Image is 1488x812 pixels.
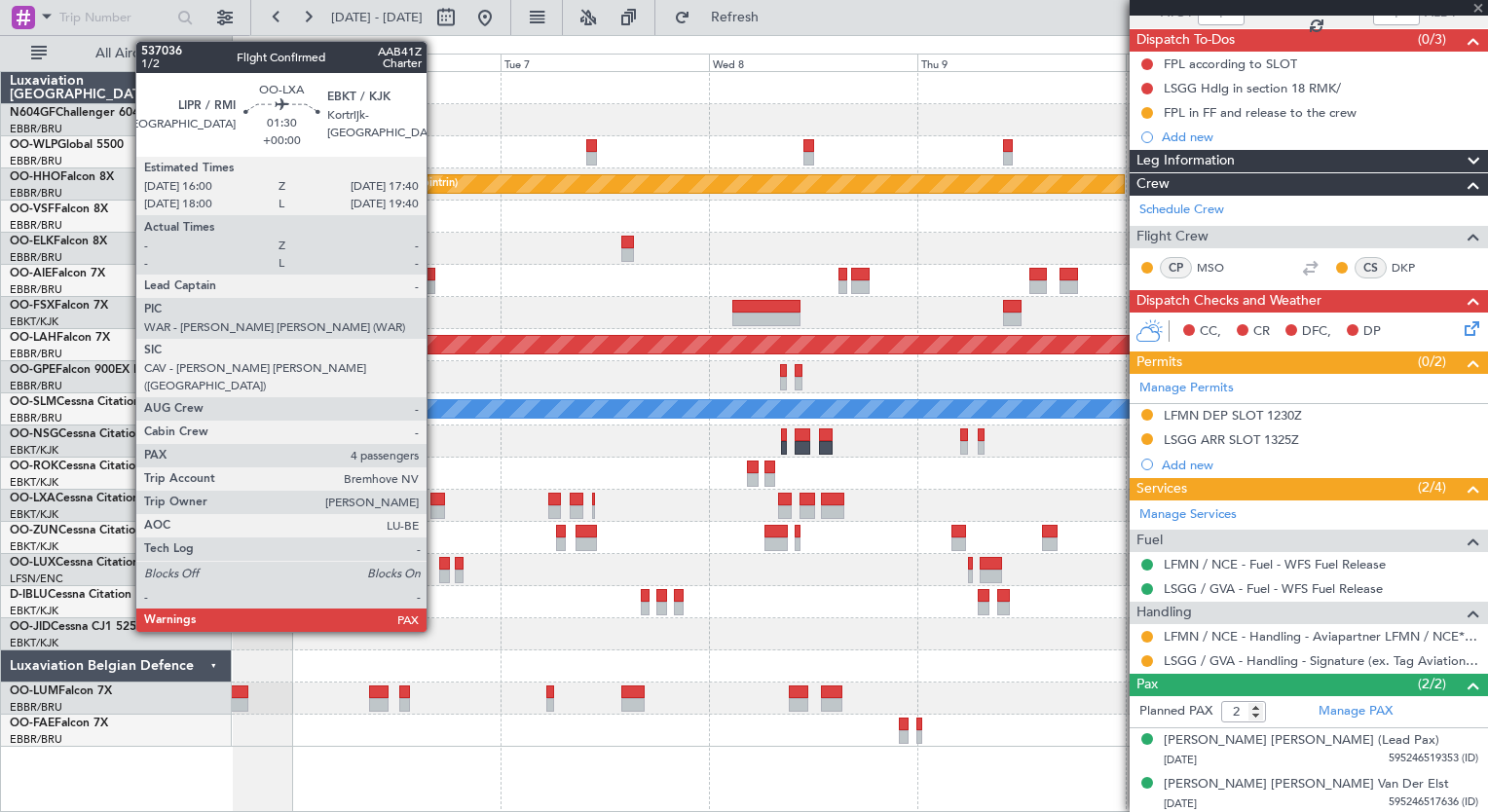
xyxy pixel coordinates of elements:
[10,572,63,586] a: LFSN/ENC
[10,718,55,729] span: OO-FAE
[10,557,56,569] span: OO-LUX
[10,525,167,536] a: OO-ZUNCessna Citation CJ4
[1136,478,1187,500] span: Services
[51,47,205,60] span: All Aircraft
[10,589,153,601] a: D-IBLUCessna Citation M2
[1418,29,1446,50] span: (0/3)
[10,461,58,472] span: OO-ROK
[1164,407,1302,424] div: LFMN DEP SLOT 1230Z
[1164,556,1386,572] a: LFMN / NCE - Fuel - WFS Fuel Release
[1302,322,1331,342] span: DFC,
[1162,457,1478,473] div: Add new
[1136,290,1321,313] span: Dispatch Checks and Weather
[10,139,57,151] span: OO-WLP
[10,557,164,569] a: OO-LUXCessna Citation CJ4
[236,39,269,55] div: [DATE]
[10,700,62,715] a: EBBR/BRU
[10,396,165,408] a: OO-SLMCessna Citation XLS
[10,347,62,361] a: EBBR/BRU
[10,411,62,425] a: EBBR/BRU
[10,203,108,215] a: OO-VSFFalcon 8X
[1164,775,1449,794] div: [PERSON_NAME] [PERSON_NAME] Van Der Elst
[10,685,112,697] a: OO-LUMFalcon 7X
[10,268,52,279] span: OO-AIE
[1139,201,1224,220] a: Schedule Crew
[1136,173,1170,196] span: Crew
[10,236,107,247] a: OO-ELKFalcon 8X
[10,507,58,522] a: EBKT/KJK
[10,364,171,376] a: OO-GPEFalcon 900EX EASy II
[1363,322,1381,342] span: DP
[10,621,136,633] a: OO-JIDCessna CJ1 525
[367,491,594,520] div: Planned Maint Kortrijk-[GEOGRAPHIC_DATA]
[292,54,501,71] div: Mon 6
[10,314,58,329] a: EBKT/KJK
[10,685,58,697] span: OO-LUM
[10,300,108,312] a: OO-FSXFalcon 7X
[1164,104,1357,121] div: FPL in FF and release to the crew
[1418,674,1446,694] span: (2/2)
[1139,379,1234,398] a: Manage Permits
[10,539,58,554] a: EBKT/KJK
[331,9,423,26] span: [DATE] - [DATE]
[1164,796,1197,811] span: [DATE]
[1139,505,1237,525] a: Manage Services
[10,332,110,344] a: OO-LAHFalcon 7X
[1253,322,1270,342] span: CR
[1418,351,1446,372] span: (0/2)
[10,107,56,119] span: N604GF
[10,475,58,490] a: EBKT/KJK
[709,54,917,71] div: Wed 8
[694,11,776,24] span: Refresh
[10,107,139,119] a: N604GFChallenger 604
[1164,753,1197,767] span: [DATE]
[10,732,62,747] a: EBBR/BRU
[10,718,108,729] a: OO-FAEFalcon 7X
[1319,702,1393,721] a: Manage PAX
[10,589,48,601] span: D-IBLU
[10,636,58,650] a: EBKT/KJK
[10,300,55,312] span: OO-FSX
[1164,55,1297,72] div: FPL according to SLOT
[10,154,62,168] a: EBBR/BRU
[10,236,54,247] span: OO-ELK
[1200,322,1221,342] span: CC,
[1197,259,1241,277] a: MSO
[10,139,124,151] a: OO-WLPGlobal 5500
[10,250,62,265] a: EBBR/BRU
[10,268,105,279] a: OO-AIEFalcon 7X
[1136,674,1158,696] span: Pax
[665,2,782,33] button: Refresh
[10,379,62,393] a: EBBR/BRU
[10,525,58,536] span: OO-ZUN
[501,54,709,71] div: Tue 7
[1164,431,1299,448] div: LSGG ARR SLOT 1325Z
[917,54,1126,71] div: Thu 9
[1164,628,1478,645] a: LFMN / NCE - Handling - Aviapartner LFMN / NCE*****MY HANDLING****
[1136,29,1235,52] span: Dispatch To-Dos
[1162,129,1478,145] div: Add new
[1126,54,1334,71] div: Fri 10
[1389,751,1478,767] span: 595246519353 (ID)
[10,171,114,183] a: OO-HHOFalcon 8X
[1139,702,1212,721] label: Planned PAX
[297,169,458,199] div: Planned Maint Geneva (Cointrin)
[21,38,211,69] button: All Aircraft
[1136,226,1209,248] span: Flight Crew
[1164,652,1478,669] a: LSGG / GVA - Handling - Signature (ex. Tag Aviation) LSGG / GVA
[10,428,167,440] a: OO-NSGCessna Citation CJ4
[10,396,56,408] span: OO-SLM
[1136,602,1192,624] span: Handling
[59,3,171,32] input: Trip Number
[10,282,62,297] a: EBBR/BRU
[10,332,56,344] span: OO-LAH
[10,604,58,618] a: EBKT/KJK
[1136,530,1163,552] span: Fuel
[10,218,62,233] a: EBBR/BRU
[10,493,56,504] span: OO-LXA
[1164,80,1341,96] div: LSGG Hdlg in section 18 RMK/
[1392,259,1435,277] a: DKP
[1355,257,1387,278] div: CS
[10,186,62,201] a: EBBR/BRU
[1164,580,1383,597] a: LSGG / GVA - Fuel - WFS Fuel Release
